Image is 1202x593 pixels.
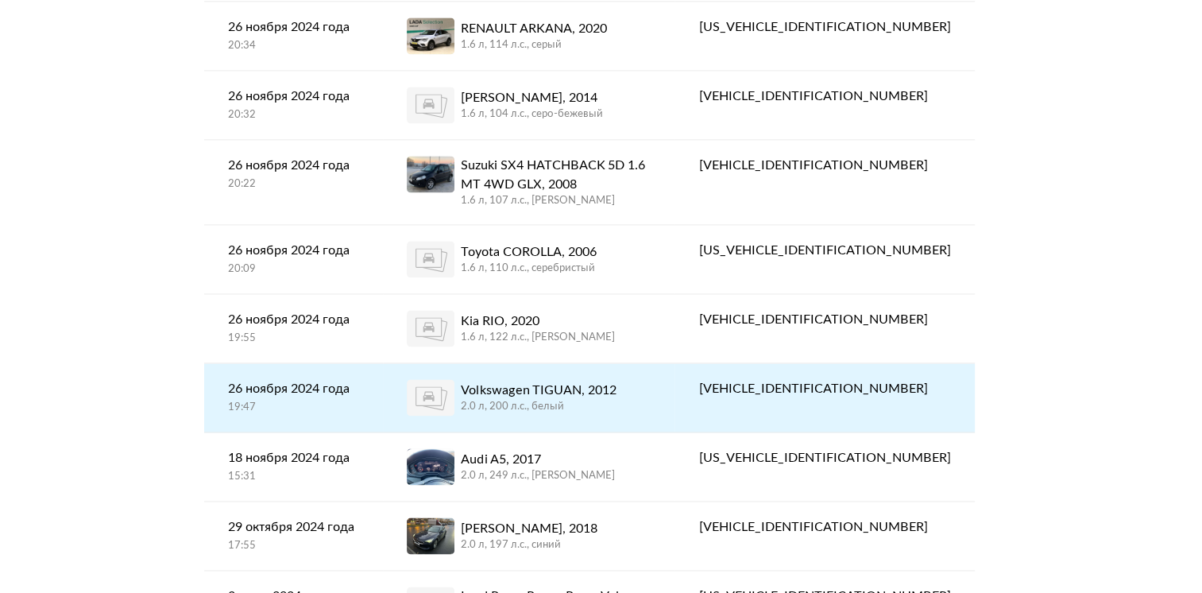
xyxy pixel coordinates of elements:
[383,294,675,362] a: Kia RIO, 20201.6 л, 122 л.c., [PERSON_NAME]
[461,19,607,38] div: RENAULT ARKANA, 2020
[228,539,359,553] div: 17:55
[461,88,603,107] div: [PERSON_NAME], 2014
[204,432,383,500] a: 18 ноября 2024 года15:31
[228,156,359,175] div: 26 ноября 2024 года
[461,519,597,538] div: [PERSON_NAME], 2018
[698,241,950,260] div: [US_VEHICLE_IDENTIFICATION_NUMBER]
[204,294,383,362] a: 26 ноября 2024 года19:55
[461,381,616,400] div: Volkswagen TIGUAN, 2012
[228,379,359,398] div: 26 ноября 2024 года
[461,469,615,483] div: 2.0 л, 249 л.c., [PERSON_NAME]
[698,156,950,175] div: [VEHICLE_IDENTIFICATION_NUMBER]
[461,262,597,276] div: 1.6 л, 110 л.c., серебристый
[228,87,359,106] div: 26 ноября 2024 года
[228,331,359,346] div: 19:55
[461,312,615,331] div: Kia RIO, 2020
[461,450,615,469] div: Audi A5, 2017
[204,71,383,138] a: 26 ноября 2024 года20:32
[228,17,359,37] div: 26 ноября 2024 года
[383,2,675,70] a: RENAULT ARKANA, 20201.6 л, 114 л.c., серый
[461,400,616,414] div: 2.0 л, 200 л.c., белый
[383,71,675,139] a: [PERSON_NAME], 20141.6 л, 104 л.c., серо-бежевый
[383,432,675,501] a: Audi A5, 20172.0 л, 249 л.c., [PERSON_NAME]
[698,517,950,537] div: [VEHICLE_IDENTIFICATION_NUMBER]
[461,107,603,122] div: 1.6 л, 104 л.c., серо-бежевый
[228,39,359,53] div: 20:34
[228,448,359,467] div: 18 ноября 2024 года
[228,108,359,122] div: 20:32
[674,363,974,414] a: [VEHICLE_IDENTIFICATION_NUMBER]
[383,140,675,224] a: Suzuki SX4 HATCHBACK 5D 1.6 MT 4WD GLX, 20081.6 л, 107 л.c., [PERSON_NAME]
[461,331,615,345] div: 1.6 л, 122 л.c., [PERSON_NAME]
[674,502,974,552] a: [VEHICLE_IDENTIFICATION_NUMBER]
[674,294,974,345] a: [VEHICLE_IDENTIFICATION_NUMBER]
[228,470,359,484] div: 15:31
[383,363,675,432] a: Volkswagen TIGUAN, 20122.0 л, 200 л.c., белый
[204,502,383,569] a: 29 октября 2024 года17:55
[698,310,950,329] div: [VEHICLE_IDENTIFICATION_NUMBER]
[228,401,359,415] div: 19:47
[204,225,383,293] a: 26 ноября 2024 года20:09
[461,194,651,208] div: 1.6 л, 107 л.c., [PERSON_NAME]
[228,262,359,277] div: 20:09
[228,241,359,260] div: 26 ноября 2024 года
[383,502,675,570] a: [PERSON_NAME], 20182.0 л, 197 л.c., синий
[204,140,383,207] a: 26 ноября 2024 года20:22
[674,2,974,52] a: [US_VEHICLE_IDENTIFICATION_NUMBER]
[674,225,974,276] a: [US_VEHICLE_IDENTIFICATION_NUMBER]
[228,177,359,192] div: 20:22
[674,71,974,122] a: [VEHICLE_IDENTIFICATION_NUMBER]
[228,310,359,329] div: 26 ноября 2024 года
[698,87,950,106] div: [VEHICLE_IDENTIFICATION_NUMBER]
[461,38,607,52] div: 1.6 л, 114 л.c., серый
[383,225,675,293] a: Toyota COROLLA, 20061.6 л, 110 л.c., серебристый
[228,517,359,537] div: 29 октября 2024 года
[698,379,950,398] div: [VEHICLE_IDENTIFICATION_NUMBER]
[461,242,597,262] div: Toyota COROLLA, 2006
[461,538,597,552] div: 2.0 л, 197 л.c., синий
[698,17,950,37] div: [US_VEHICLE_IDENTIFICATION_NUMBER]
[674,432,974,483] a: [US_VEHICLE_IDENTIFICATION_NUMBER]
[461,156,651,194] div: Suzuki SX4 HATCHBACK 5D 1.6 MT 4WD GLX, 2008
[698,448,950,467] div: [US_VEHICLE_IDENTIFICATION_NUMBER]
[674,140,974,191] a: [VEHICLE_IDENTIFICATION_NUMBER]
[204,363,383,431] a: 26 ноября 2024 года19:47
[204,2,383,69] a: 26 ноября 2024 года20:34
